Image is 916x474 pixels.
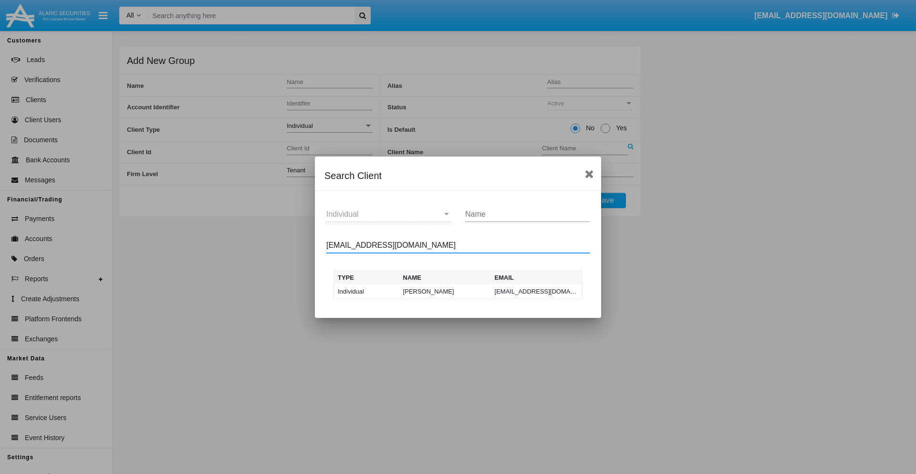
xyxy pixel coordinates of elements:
th: Type [334,270,399,284]
th: Name [399,270,491,284]
td: [PERSON_NAME] [399,284,491,299]
span: Individual [326,210,359,218]
div: Search Client [324,168,592,183]
td: [EMAIL_ADDRESS][DOMAIN_NAME] [491,284,583,299]
th: Email [491,270,583,284]
td: Individual [334,284,399,299]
